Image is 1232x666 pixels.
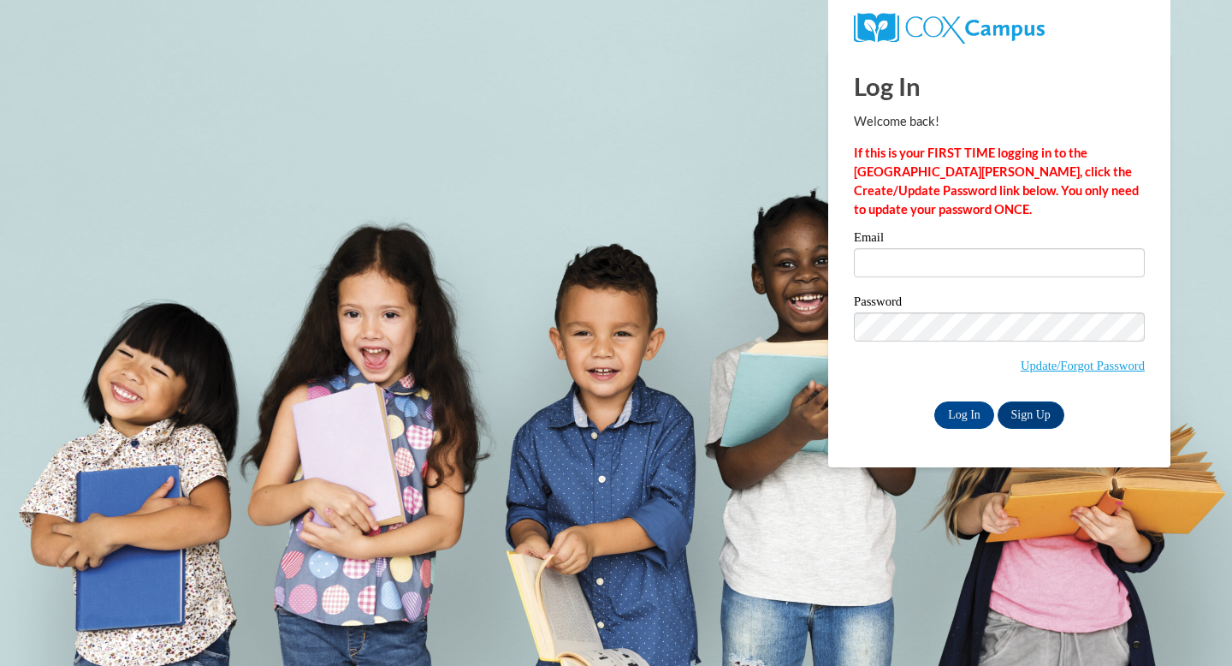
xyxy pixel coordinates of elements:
[854,295,1145,312] label: Password
[854,231,1145,248] label: Email
[854,112,1145,131] p: Welcome back!
[854,20,1045,34] a: COX Campus
[854,13,1045,44] img: COX Campus
[934,401,994,429] input: Log In
[854,146,1139,217] strong: If this is your FIRST TIME logging in to the [GEOGRAPHIC_DATA][PERSON_NAME], click the Create/Upd...
[1021,359,1145,372] a: Update/Forgot Password
[854,68,1145,104] h1: Log In
[998,401,1064,429] a: Sign Up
